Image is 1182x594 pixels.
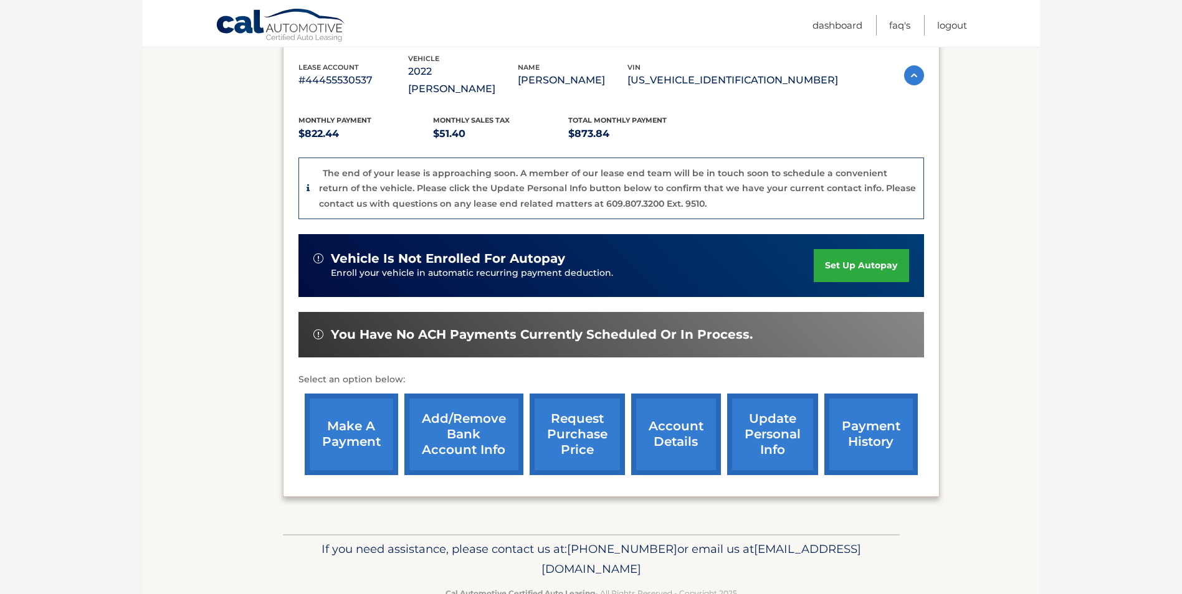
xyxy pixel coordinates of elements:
a: request purchase price [530,394,625,475]
span: vehicle is not enrolled for autopay [331,251,565,266]
a: FAQ's [889,15,910,35]
p: Select an option below: [298,372,924,387]
span: Monthly Payment [298,116,371,125]
img: accordion-active.svg [904,65,924,85]
p: $822.44 [298,125,434,143]
p: 2022 [PERSON_NAME] [408,63,518,98]
p: #44455530537 [298,72,408,89]
a: set up autopay [814,249,908,282]
p: $51.40 [433,125,568,143]
p: [US_VEHICLE_IDENTIFICATION_NUMBER] [627,72,838,89]
p: Enroll your vehicle in automatic recurring payment deduction. [331,266,814,280]
a: account details [631,394,721,475]
img: alert-white.svg [313,329,323,339]
p: The end of your lease is approaching soon. A member of our lease end team will be in touch soon t... [319,167,916,209]
span: vin [627,63,641,72]
span: [PHONE_NUMBER] [567,542,677,556]
span: You have no ACH payments currently scheduled or in process. [331,327,753,342]
a: update personal info [727,394,818,475]
a: Dashboard [813,15,862,35]
p: $873.84 [568,125,703,143]
span: Monthly sales Tax [433,116,510,125]
p: If you need assistance, please contact us at: or email us at [291,539,892,579]
a: make a payment [305,394,398,475]
a: Logout [937,15,967,35]
a: Cal Automotive [216,8,346,44]
a: payment history [824,394,918,475]
p: [PERSON_NAME] [518,72,627,89]
span: lease account [298,63,359,72]
img: alert-white.svg [313,253,323,263]
span: vehicle [408,54,439,63]
a: Add/Remove bank account info [404,394,523,475]
span: Total Monthly Payment [568,116,667,125]
span: name [518,63,540,72]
